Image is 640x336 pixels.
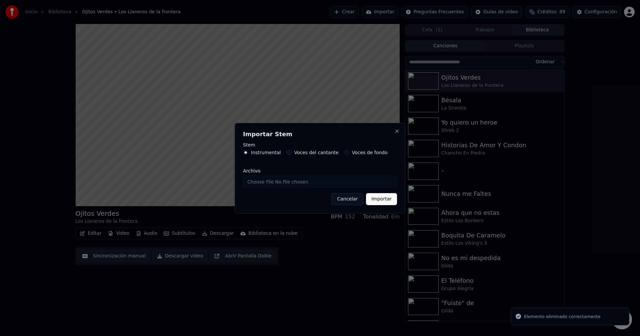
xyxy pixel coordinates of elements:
[251,150,281,155] label: Instrumental
[243,143,397,147] label: Stem
[243,168,397,173] label: Archivo
[366,193,397,205] button: Importar
[331,193,363,205] button: Cancelar
[294,150,339,155] label: Voces del cantante
[352,150,388,155] label: Voces de fondo
[243,131,397,137] h2: Importar Stem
